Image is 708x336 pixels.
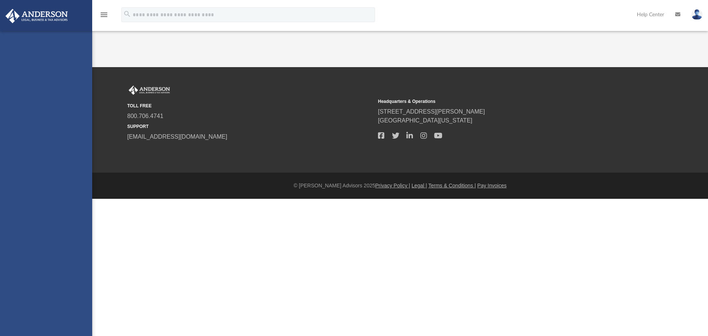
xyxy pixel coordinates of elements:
a: menu [100,14,108,19]
i: menu [100,10,108,19]
a: [GEOGRAPHIC_DATA][US_STATE] [378,117,472,124]
img: User Pic [691,9,702,20]
small: Headquarters & Operations [378,98,624,105]
small: SUPPORT [127,123,373,130]
i: search [123,10,131,18]
div: © [PERSON_NAME] Advisors 2025 [92,182,708,190]
a: [STREET_ADDRESS][PERSON_NAME] [378,108,485,115]
a: Terms & Conditions | [428,183,476,188]
a: 800.706.4741 [127,113,163,119]
a: Pay Invoices [477,183,506,188]
a: Legal | [412,183,427,188]
small: TOLL FREE [127,103,373,109]
img: Anderson Advisors Platinum Portal [127,86,171,95]
a: Privacy Policy | [375,183,410,188]
a: [EMAIL_ADDRESS][DOMAIN_NAME] [127,134,227,140]
img: Anderson Advisors Platinum Portal [3,9,70,23]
